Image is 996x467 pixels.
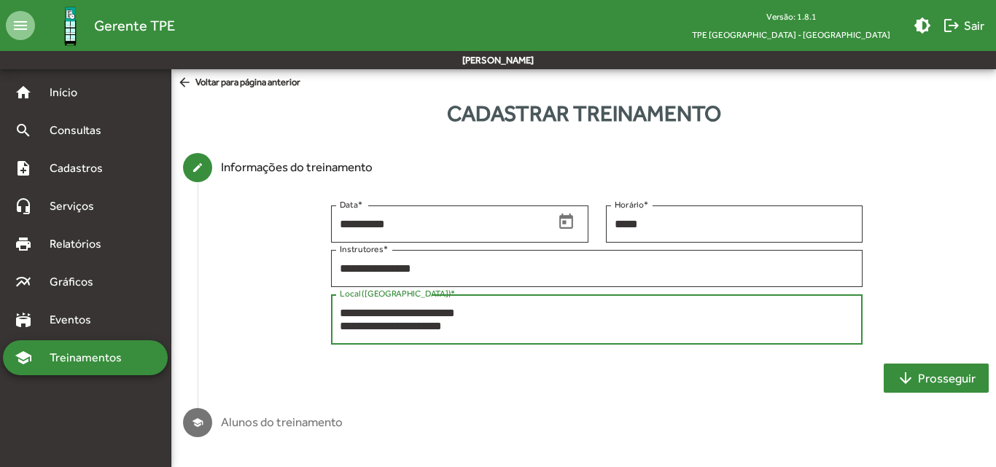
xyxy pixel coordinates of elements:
span: TPE [GEOGRAPHIC_DATA] - [GEOGRAPHIC_DATA] [680,25,902,44]
mat-icon: create [192,162,203,173]
mat-icon: arrow_downward [897,369,914,387]
div: Informações do treinamento [221,158,373,177]
mat-icon: menu [6,11,35,40]
mat-icon: stadium [15,311,32,329]
span: Eventos [41,311,111,329]
span: Sair [943,12,984,39]
span: Treinamentos [41,349,139,366]
span: Serviços [41,197,114,215]
a: Gerente TPE [35,2,175,50]
span: Início [41,84,98,101]
span: Relatórios [41,235,120,253]
mat-icon: multiline_chart [15,273,32,291]
span: Gráficos [41,273,113,291]
mat-icon: print [15,235,32,253]
mat-icon: home [15,84,32,101]
mat-icon: logout [943,17,960,34]
div: Cadastrar treinamento [171,97,996,130]
span: Voltar para página anterior [177,75,300,91]
mat-icon: school [192,417,203,428]
div: Alunos do treinamento [221,413,343,432]
mat-icon: arrow_back [177,75,195,91]
button: Sair [937,12,990,39]
mat-icon: note_add [15,160,32,177]
div: Versão: 1.8.1 [680,7,902,25]
span: Consultas [41,122,120,139]
mat-icon: school [15,349,32,366]
mat-icon: headset_mic [15,197,32,215]
img: Logo [47,2,94,50]
span: Cadastros [41,160,122,177]
span: Prosseguir [897,365,976,391]
mat-icon: brightness_medium [914,17,931,34]
span: Gerente TPE [94,14,175,37]
button: Prosseguir [884,364,989,393]
button: Open calendar [554,209,580,235]
mat-icon: search [15,122,32,139]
